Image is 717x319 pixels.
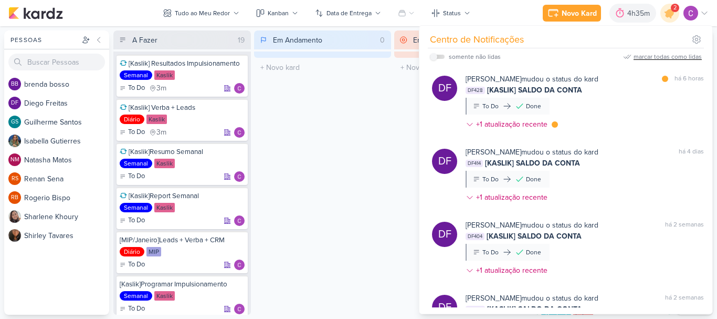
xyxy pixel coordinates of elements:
[234,127,245,138] img: Carlos Lima
[487,85,582,96] span: [KASLIK] SALDO DA CONTA
[234,260,245,270] img: Carlos Lima
[154,70,175,80] div: Kaslik
[234,83,245,94] img: Carlos Lima
[234,171,245,182] img: Carlos Lima
[8,54,105,70] input: Buscar Pessoas
[128,215,145,226] p: To Do
[120,215,145,226] div: To Do
[438,154,451,169] p: DF
[120,115,144,124] div: Diário
[376,35,389,46] div: 0
[11,81,18,87] p: bb
[234,215,245,226] div: Responsável: Carlos Lima
[438,300,451,315] p: DF
[256,60,389,75] input: + Novo kard
[476,192,550,203] div: +1 atualização recente
[466,221,521,230] b: [PERSON_NAME]
[665,220,704,231] div: há 2 semanas
[146,115,167,124] div: Kaslik
[526,248,541,257] div: Done
[674,74,704,85] div: há 6 horas
[673,4,677,12] span: 2
[128,171,145,182] p: To Do
[487,231,582,242] span: [KASLIK] SALDO DA CONTA
[432,76,457,101] div: Diego Freitas
[120,59,245,68] div: [Kaslik] Resultados Impulsionamento
[128,260,145,270] p: To Do
[8,229,21,242] img: Shirley Tavares
[482,174,499,184] div: To Do
[12,176,18,182] p: RS
[120,171,145,182] div: To Do
[665,293,704,304] div: há 2 semanas
[120,291,152,301] div: Semanal
[627,8,653,19] div: 4h35m
[8,172,21,185] div: Renan Sena
[8,35,80,45] div: Pessoas
[10,157,19,163] p: NM
[120,159,152,168] div: Semanal
[8,97,21,109] div: Diego Freitas
[432,149,457,174] div: Diego Freitas
[234,260,245,270] div: Responsável: Carlos Lima
[120,247,144,256] div: Diário
[526,101,541,111] div: Done
[234,35,249,46] div: 19
[24,173,109,184] div: R e n a n S e n a
[24,230,109,241] div: S h i r l e y T a v a r e s
[234,83,245,94] div: Responsável: Carlos Lima
[234,127,245,138] div: Responsável: Carlos Lima
[120,70,152,80] div: Semanal
[154,159,175,168] div: Kaslik
[466,220,598,231] div: mudou o status do kard
[482,101,499,111] div: To Do
[8,135,21,147] img: Isabella Gutierres
[120,260,145,270] div: To Do
[149,83,166,94] div: último check-in há 3 meses
[11,100,18,106] p: DF
[154,203,175,212] div: Kaslik
[273,35,322,46] div: Em Andamento
[543,5,601,22] button: Novo Kard
[396,60,530,75] input: + Novo kard
[24,117,109,128] div: G u i l h e r m e S a n t o s
[482,248,499,257] div: To Do
[24,136,109,147] div: I s a b e l l a G u t i e r r e s
[466,147,598,158] div: mudou o status do kard
[438,227,451,242] p: DF
[120,83,145,94] div: To Do
[24,155,109,166] div: N a t a s h a M a t o s
[432,222,457,247] div: Diego Freitas
[487,304,582,315] span: [KASLIK] SALDO DA CONTA
[146,247,161,256] div: MIP
[234,171,245,182] div: Responsável: Carlos Lima
[466,148,521,157] b: [PERSON_NAME]
[466,293,598,304] div: mudou o status do kard
[466,75,521,84] b: [PERSON_NAME]
[466,294,521,303] b: [PERSON_NAME]
[634,52,702,61] div: marcar todas como lidas
[132,35,157,46] div: A Fazer
[234,304,245,314] img: Carlos Lima
[120,191,245,201] div: [Kaslik]Report Semanal
[466,74,598,85] div: mudou o status do kard
[8,78,21,90] div: brenda bosso
[156,129,166,136] span: 3m
[526,174,541,184] div: Done
[466,306,485,313] span: DF398
[476,119,550,130] div: +1 atualização recente
[156,85,166,92] span: 3m
[466,233,484,240] span: DF404
[430,33,524,47] div: Centro de Notificações
[234,304,245,314] div: Responsável: Carlos Lima
[11,119,18,125] p: GS
[485,158,580,169] span: [KASLIK] SALDO DA CONTA
[24,211,109,222] div: S h a r l e n e K h o u r y
[128,304,145,314] p: To Do
[449,52,501,61] div: somente não lidas
[466,160,483,167] span: DF414
[120,147,245,157] div: [Kaslik]Resumo Semanal
[128,83,145,94] p: To Do
[128,127,145,138] p: To Do
[8,210,21,223] img: Sharlene Khoury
